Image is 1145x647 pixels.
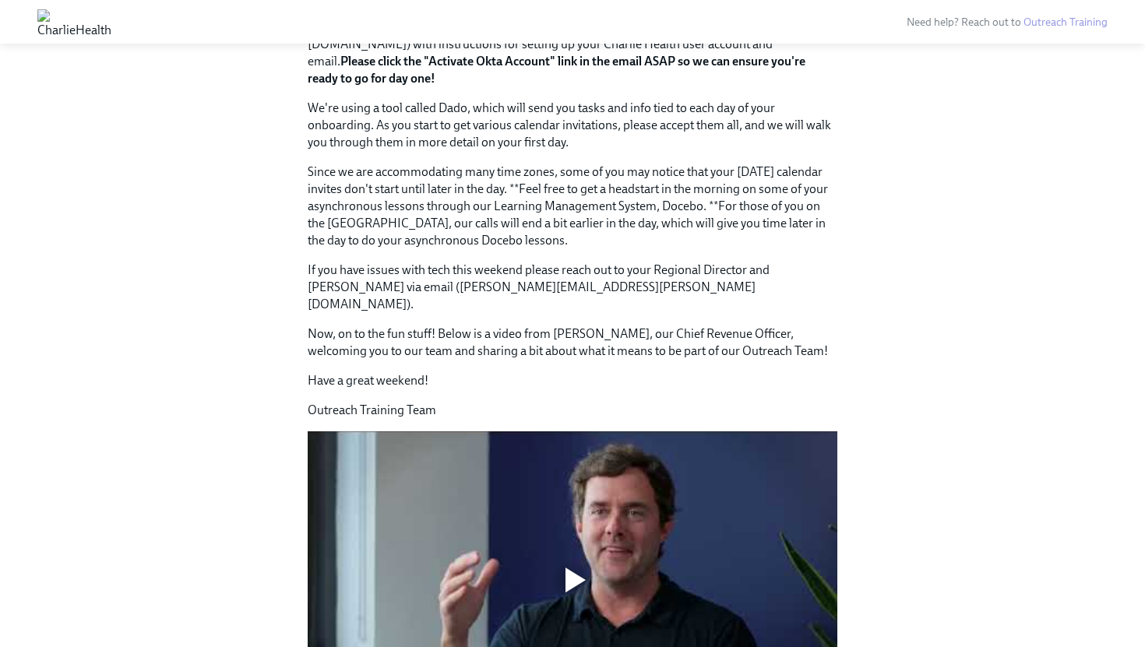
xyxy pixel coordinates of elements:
p: Have a great weekend! [308,372,837,389]
p: Now, on to the fun stuff! Below is a video from [PERSON_NAME], our Chief Revenue Officer, welcomi... [308,325,837,360]
p: Outreach Training Team [308,402,837,419]
p: Since we are accommodating many time zones, some of you may notice that your [DATE] calendar invi... [308,164,837,249]
span: Need help? Reach out to [907,16,1108,29]
img: CharlieHealth [37,9,111,34]
strong: Please click the "Activate Okta Account" link in the email ASAP so we can ensure you're ready to ... [308,54,805,86]
p: If you have issues with tech this weekend please reach out to your Regional Director and [PERSON_... [308,262,837,313]
p: We're using a tool called Dado, which will send you tasks and info tied to each day of your onboa... [308,100,837,151]
a: Outreach Training [1023,16,1108,29]
p: You will be receiving a "Welcome to [PERSON_NAME] Health" email from Okta ([EMAIL_ADDRESS][DOMAIN... [308,19,837,87]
